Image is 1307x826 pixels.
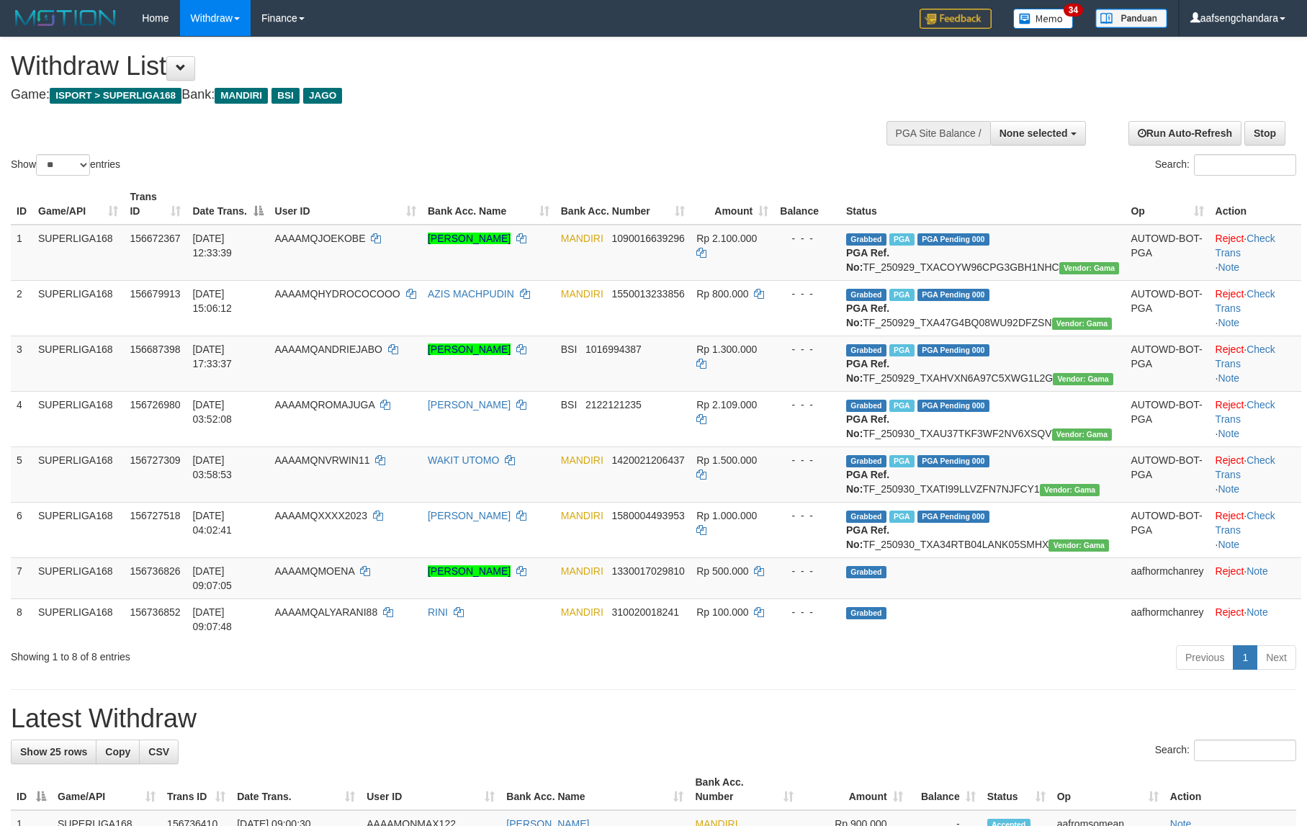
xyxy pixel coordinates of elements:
a: WAKIT UTOMO [428,454,499,466]
td: · [1210,598,1301,639]
span: Grabbed [846,607,886,619]
span: Copy 1330017029810 to clipboard [612,565,685,577]
span: 156672367 [130,233,180,244]
th: Amount: activate to sort column ascending [691,184,774,225]
th: Balance: activate to sort column ascending [909,769,982,810]
td: SUPERLIGA168 [32,280,124,336]
span: AAAAMQXXXX2023 [275,510,367,521]
span: [DATE] 17:33:37 [192,344,232,369]
td: SUPERLIGA168 [32,336,124,391]
a: Reject [1216,288,1244,300]
td: · · [1210,446,1301,502]
span: None selected [1000,127,1068,139]
th: Date Trans.: activate to sort column ascending [231,769,361,810]
span: 156736852 [130,606,180,618]
th: Trans ID: activate to sort column ascending [124,184,187,225]
th: Bank Acc. Number: activate to sort column ascending [555,184,691,225]
input: Search: [1194,740,1296,761]
a: Note [1218,317,1240,328]
div: - - - [780,398,835,412]
span: Rp 1.000.000 [696,510,757,521]
td: · · [1210,502,1301,557]
span: Rp 800.000 [696,288,748,300]
img: panduan.png [1095,9,1167,28]
a: CSV [139,740,179,764]
span: AAAAMQMOENA [275,565,354,577]
a: AZIS MACHPUDIN [428,288,514,300]
span: BSI [561,399,578,410]
select: Showentries [36,154,90,176]
span: 156727518 [130,510,180,521]
a: Check Trans [1216,510,1275,536]
span: Copy 310020018241 to clipboard [612,606,679,618]
span: MANDIRI [561,233,603,244]
th: Op: activate to sort column ascending [1051,769,1164,810]
label: Search: [1155,154,1296,176]
span: Grabbed [846,511,886,523]
th: ID [11,184,32,225]
div: Showing 1 to 8 of 8 entries [11,644,534,664]
span: Copy [105,746,130,758]
span: [DATE] 04:02:41 [192,510,232,536]
th: Action [1210,184,1301,225]
a: Note [1218,483,1240,495]
a: [PERSON_NAME] [428,510,511,521]
td: SUPERLIGA168 [32,502,124,557]
span: MANDIRI [561,510,603,521]
th: Bank Acc. Number: activate to sort column ascending [689,769,799,810]
span: Grabbed [846,344,886,356]
td: TF_250929_TXACOYW96CPG3GBH1NHC [840,225,1125,281]
span: Copy 1580004493953 to clipboard [612,510,685,521]
td: · · [1210,391,1301,446]
td: TF_250929_TXA47G4BQ08WU92DFZSN [840,280,1125,336]
a: Reject [1216,233,1244,244]
b: PGA Ref. No: [846,469,889,495]
td: 5 [11,446,32,502]
input: Search: [1194,154,1296,176]
span: Copy 1420021206437 to clipboard [612,454,685,466]
span: [DATE] 03:58:53 [192,454,232,480]
th: Bank Acc. Name: activate to sort column ascending [500,769,689,810]
a: Reject [1216,399,1244,410]
h4: Game: Bank: [11,88,857,102]
span: 34 [1064,4,1083,17]
span: BSI [271,88,300,104]
a: Next [1257,645,1296,670]
span: Marked by aafsoycanthlai [889,344,915,356]
div: - - - [780,287,835,301]
a: Previous [1176,645,1234,670]
a: Check Trans [1216,233,1275,259]
span: Marked by aafsengchandara [889,289,915,301]
a: Reject [1216,344,1244,355]
div: - - - [780,342,835,356]
span: Vendor URL: https://trx31.1velocity.biz [1048,539,1109,552]
th: Status: activate to sort column ascending [982,769,1051,810]
span: MANDIRI [561,606,603,618]
span: Copy 1550013233856 to clipboard [612,288,685,300]
td: AUTOWD-BOT-PGA [1125,225,1209,281]
span: Marked by aafromsomean [889,455,915,467]
a: Check Trans [1216,454,1275,480]
a: Reject [1216,454,1244,466]
a: Check Trans [1216,288,1275,314]
span: MANDIRI [561,288,603,300]
th: Status [840,184,1125,225]
a: [PERSON_NAME] [428,233,511,244]
th: Game/API: activate to sort column ascending [32,184,124,225]
button: None selected [990,121,1086,145]
b: PGA Ref. No: [846,413,889,439]
span: Rp 1.500.000 [696,454,757,466]
td: 2 [11,280,32,336]
span: MANDIRI [561,454,603,466]
span: PGA Pending [917,511,989,523]
span: Rp 2.109.000 [696,399,757,410]
td: SUPERLIGA168 [32,225,124,281]
td: AUTOWD-BOT-PGA [1125,502,1209,557]
span: Vendor URL: https://trx31.1velocity.biz [1053,373,1113,385]
td: · [1210,557,1301,598]
td: SUPERLIGA168 [32,446,124,502]
td: 4 [11,391,32,446]
td: · · [1210,225,1301,281]
a: Run Auto-Refresh [1128,121,1241,145]
td: TF_250929_TXAHVXN6A97C5XWG1L2G [840,336,1125,391]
